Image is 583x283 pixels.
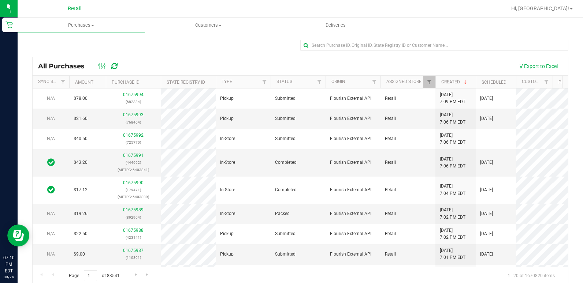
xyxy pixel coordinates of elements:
[110,254,156,261] p: (110391)
[480,95,493,102] span: [DATE]
[482,80,506,85] a: Scheduled
[259,76,271,88] a: Filter
[123,153,144,158] a: 01675991
[47,116,55,121] span: N/A
[74,230,88,237] span: $22.50
[330,159,371,166] span: Flourish External API
[275,230,296,237] span: Submitted
[440,91,465,105] span: [DATE] 7:09 PM EDT
[276,79,292,84] a: Status
[130,270,141,280] a: Go to the next page
[110,139,156,146] p: (725770)
[74,159,88,166] span: $43.20
[541,76,553,88] a: Filter
[220,95,234,102] span: Pickup
[330,115,371,122] span: Flourish External API
[123,112,144,117] a: 01675993
[220,115,234,122] span: Pickup
[275,210,290,217] span: Packed
[47,96,55,101] span: N/A
[110,166,156,173] p: (METRC: 6403841)
[123,228,144,233] a: 01675988
[331,79,345,84] a: Origin
[110,193,156,200] p: (METRC: 6403809)
[385,210,396,217] span: Retail
[558,80,573,85] a: Phone
[63,270,126,282] span: Page of 83541
[123,207,144,212] a: 01675989
[440,132,465,146] span: [DATE] 7:06 PM EDT
[480,159,493,166] span: [DATE]
[330,186,371,193] span: Flourish External API
[5,21,13,29] inline-svg: Retail
[385,95,396,102] span: Retail
[68,5,82,12] span: Retail
[440,247,465,261] span: [DATE] 7:01 PM EDT
[74,95,88,102] span: $78.00
[275,159,297,166] span: Completed
[74,186,88,193] span: $17.12
[57,76,69,88] a: Filter
[440,207,465,220] span: [DATE] 7:02 PM EDT
[123,133,144,138] a: 01675992
[385,251,396,258] span: Retail
[330,251,371,258] span: Flourish External API
[440,227,465,241] span: [DATE] 7:02 PM EDT
[330,210,371,217] span: Flourish External API
[275,135,296,142] span: Submitted
[386,79,422,84] a: Assigned Store
[480,115,493,122] span: [DATE]
[74,251,85,258] span: $9.00
[110,186,156,193] p: (179471)
[47,231,55,236] span: N/A
[47,157,55,167] span: In Sync
[220,251,234,258] span: Pickup
[74,115,88,122] span: $21.60
[74,210,88,217] span: $19.26
[423,76,435,88] a: Filter
[275,251,296,258] span: Submitted
[480,230,493,237] span: [DATE]
[220,230,234,237] span: Pickup
[502,270,561,281] span: 1 - 20 of 1670820 items
[316,22,356,29] span: Deliveries
[480,186,493,193] span: [DATE]
[75,80,93,85] a: Amount
[275,186,297,193] span: Completed
[38,79,66,84] a: Sync Status
[110,214,156,221] p: (892904)
[110,234,156,241] p: (423141)
[123,180,144,185] a: 01675990
[145,18,272,33] a: Customers
[522,79,545,84] a: Customer
[385,135,396,142] span: Retail
[440,112,465,125] span: [DATE] 7:06 PM EDT
[513,60,562,72] button: Export to Excel
[272,18,399,33] a: Deliveries
[330,135,371,142] span: Flourish External API
[385,159,396,166] span: Retail
[385,115,396,122] span: Retail
[300,40,568,51] input: Search Purchase ID, Original ID, State Registry ID or Customer Name...
[123,248,144,253] a: 01675987
[38,62,92,70] span: All Purchases
[220,186,235,193] span: In-Store
[368,76,380,88] a: Filter
[330,95,371,102] span: Flourish External API
[440,183,465,197] span: [DATE] 7:04 PM EDT
[440,156,465,170] span: [DATE] 7:06 PM EDT
[18,18,145,33] a: Purchases
[330,230,371,237] span: Flourish External API
[145,22,271,29] span: Customers
[142,270,153,280] a: Go to the last page
[313,76,326,88] a: Filter
[47,211,55,216] span: N/A
[18,22,145,29] span: Purchases
[385,186,396,193] span: Retail
[220,210,235,217] span: In-Store
[511,5,569,11] span: Hi, [GEOGRAPHIC_DATA]!
[47,136,55,141] span: N/A
[220,135,235,142] span: In-Store
[47,252,55,257] span: N/A
[110,159,156,166] p: (444662)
